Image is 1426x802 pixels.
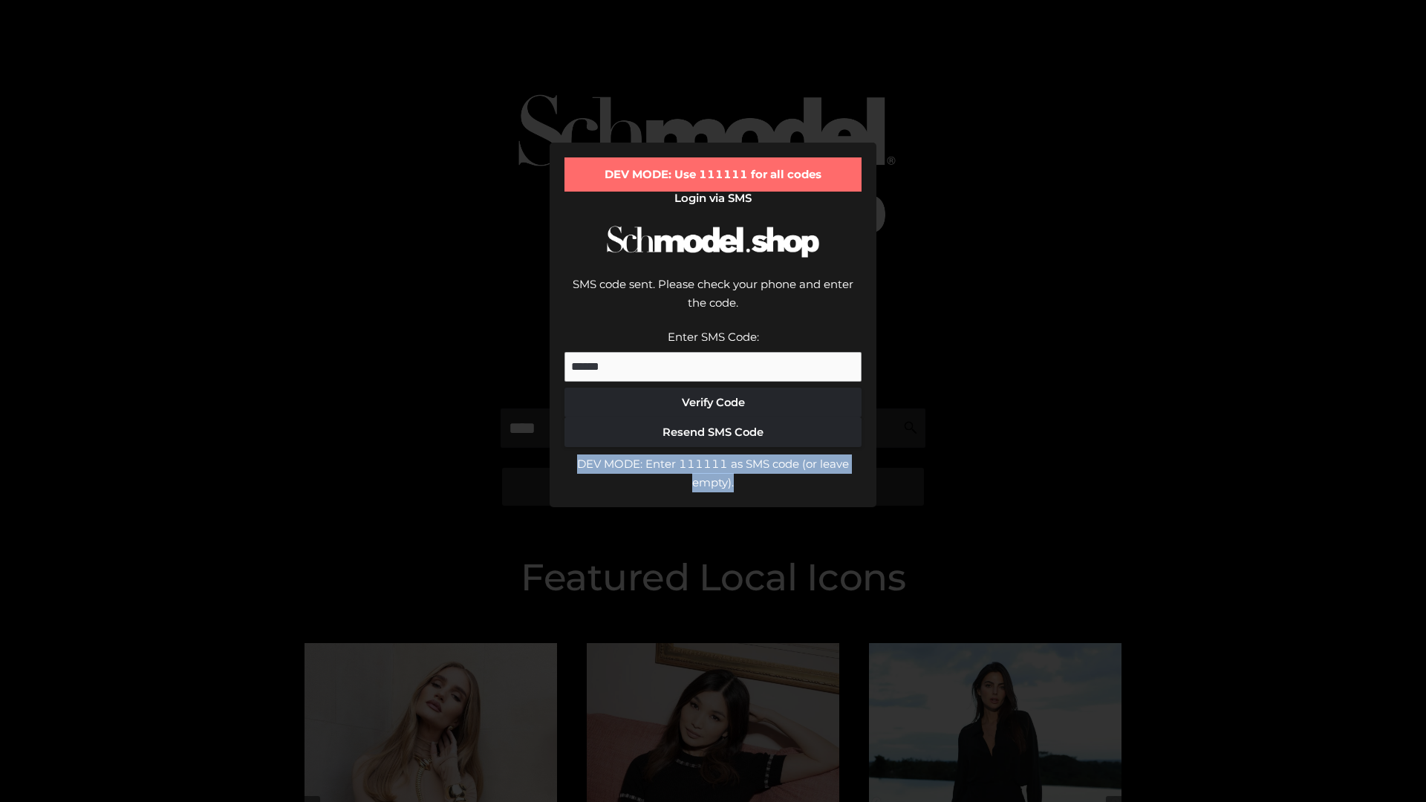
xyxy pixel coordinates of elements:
div: DEV MODE: Use 111111 for all codes [564,157,862,192]
img: Schmodel Logo [602,212,824,271]
label: Enter SMS Code: [668,330,759,344]
div: SMS code sent. Please check your phone and enter the code. [564,275,862,327]
button: Verify Code [564,388,862,417]
h2: Login via SMS [564,192,862,205]
button: Resend SMS Code [564,417,862,447]
div: DEV MODE: Enter 111111 as SMS code (or leave empty). [564,454,862,492]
